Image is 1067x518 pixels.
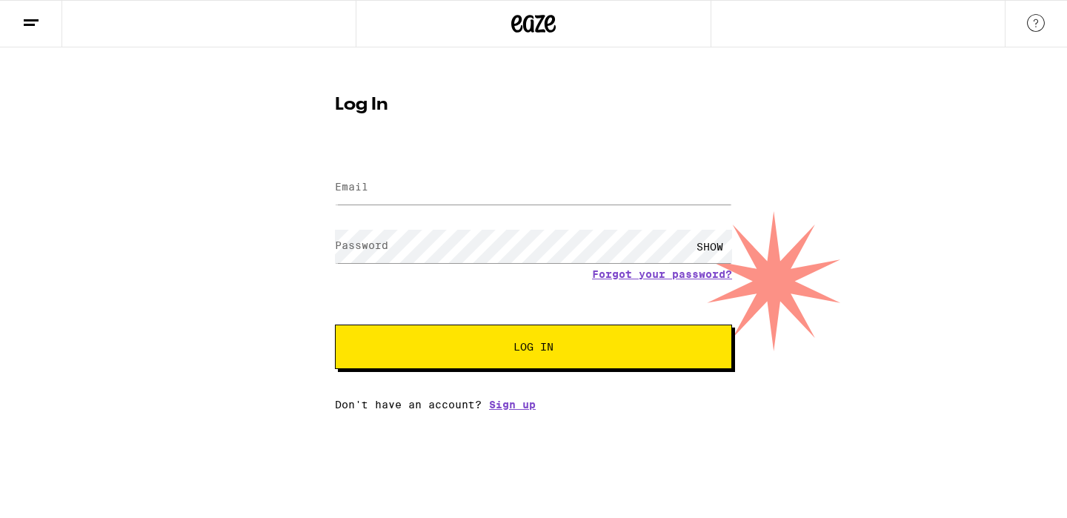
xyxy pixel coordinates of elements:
div: SHOW [688,230,732,263]
span: Log In [513,342,554,352]
label: Email [335,181,368,193]
h1: Log In [335,96,732,114]
label: Password [335,239,388,251]
input: Email [335,171,732,205]
button: Log In [335,325,732,369]
a: Forgot your password? [592,268,732,280]
a: Sign up [489,399,536,411]
div: Don't have an account? [335,399,732,411]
